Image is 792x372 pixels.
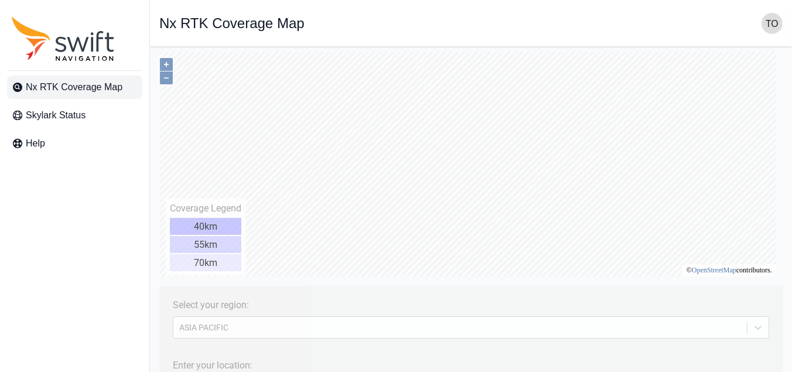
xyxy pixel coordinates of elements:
span: Skylark Status [26,108,86,122]
span: Help [26,136,45,151]
a: Nx RTK Coverage Map [7,76,142,99]
li: © contributors. [527,220,613,228]
a: Help [7,132,142,155]
a: Skylark Status [7,104,142,127]
div: 70km [11,209,82,226]
span: Nx RTK Coverage Map [26,80,122,94]
h1: Nx RTK Coverage Map [159,16,305,30]
div: 55km [11,190,82,207]
img: user photo [762,13,783,34]
div: 40km [11,172,82,189]
a: OpenStreetMap [532,220,577,228]
div: Coverage Legend [11,157,82,168]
